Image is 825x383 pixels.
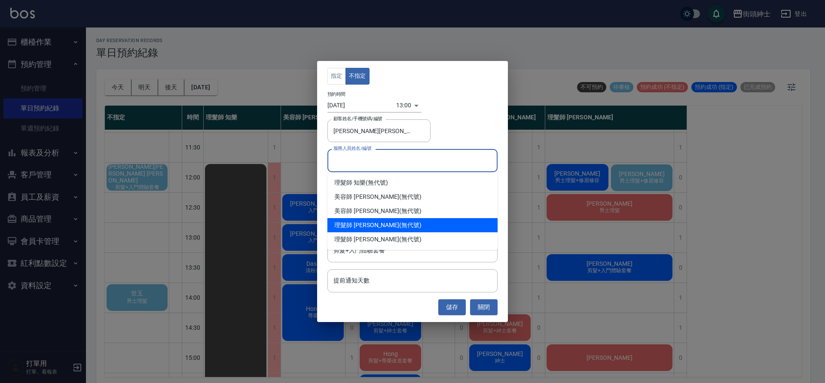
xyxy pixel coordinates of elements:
[333,116,382,122] label: 顧客姓名/手機號碼/編號
[334,221,399,230] span: 理髮師 [PERSON_NAME]
[333,145,371,152] label: 服務人員姓名/編號
[327,232,498,246] div: (無代號)
[327,218,498,232] div: (無代號)
[327,98,396,112] input: Choose date, selected date is 2025-10-11
[327,204,498,218] div: (無代號)
[327,91,345,97] label: 預約時間
[334,178,366,187] span: 理髮師 知樂
[334,235,399,244] span: 理髮師 [PERSON_NAME]
[345,68,370,85] button: 不指定
[327,190,498,204] div: (無代號)
[334,207,399,216] span: 美容師 [PERSON_NAME]
[396,98,411,112] div: 13:00
[327,68,346,85] button: 指定
[334,192,399,201] span: 美容師 [PERSON_NAME]
[438,299,466,315] button: 儲存
[327,176,498,190] div: (無代號)
[470,299,498,315] button: 關閉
